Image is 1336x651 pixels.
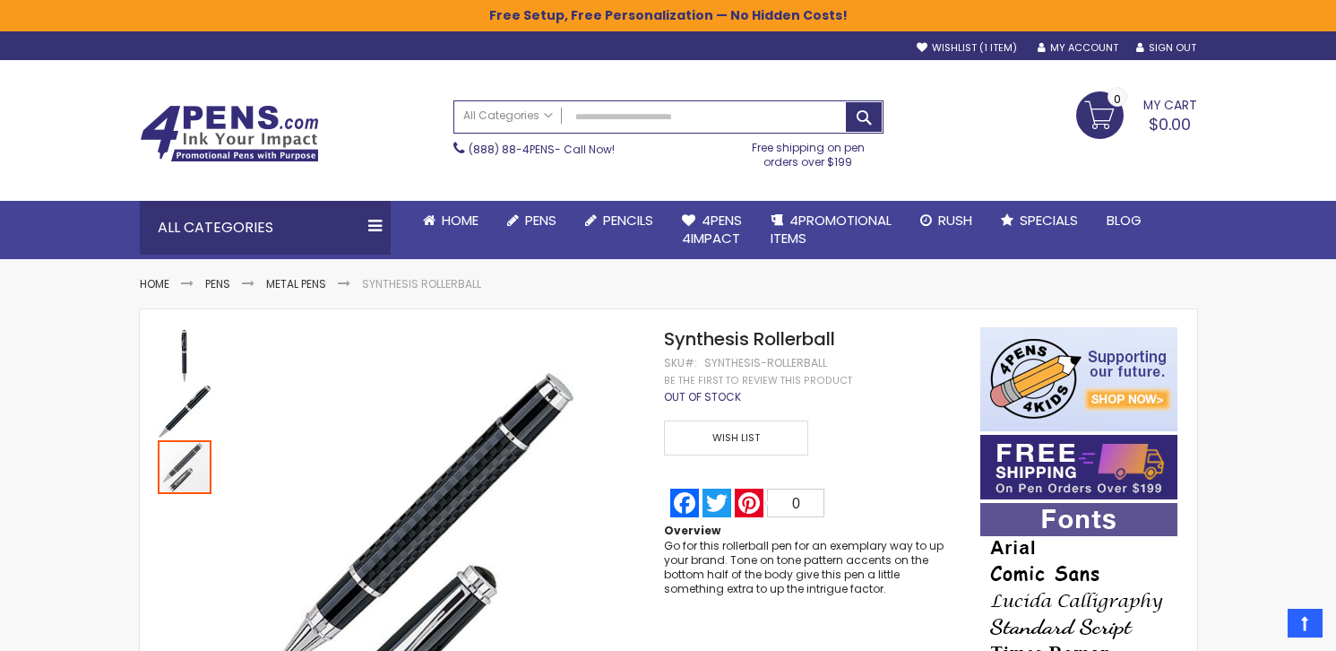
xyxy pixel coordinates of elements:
[454,101,562,131] a: All Categories
[1092,201,1156,240] a: Blog
[1136,41,1196,55] a: Sign Out
[682,211,742,247] span: 4Pens 4impact
[493,201,571,240] a: Pens
[409,201,493,240] a: Home
[704,356,827,370] div: Synthesis-Rollerball
[664,523,720,538] strong: Overview
[664,326,835,352] span: Synthesis Rollerball
[1038,41,1118,55] a: My Account
[362,277,481,291] li: Synthesis Rollerball
[906,201,987,240] a: Rush
[668,489,701,517] a: Facebook
[701,489,733,517] a: Twitter
[987,201,1092,240] a: Specials
[664,421,813,456] a: Wish List
[733,134,883,169] div: Free shipping on pen orders over $199
[664,374,852,387] a: Be the first to review this product
[442,211,478,230] span: Home
[664,355,697,370] strong: SKU
[158,327,213,383] div: Synthesis Rollerball
[979,40,1017,55] span: 1 item
[469,142,555,157] a: (888) 88-4PENS
[140,105,319,162] img: 4Pens Custom Pens and Promotional Products
[140,201,391,255] div: All Categories
[158,438,211,494] div: Synthesis Rollerball
[1288,609,1323,638] a: Top
[980,435,1177,499] img: Free shipping on orders over $199
[668,201,756,259] a: 4Pens4impact
[140,276,169,291] a: Home
[664,390,741,404] div: Availability
[525,211,556,230] span: Pens
[463,108,553,123] span: All Categories
[469,142,615,157] span: - Call Now!
[158,383,213,438] div: Synthesis Rollerball
[938,211,972,230] span: Rush
[917,41,1017,55] a: Wishlist 1 item
[1076,91,1197,136] a: $0.00 0
[756,201,906,259] a: 4PROMOTIONALITEMS
[266,276,326,291] a: Metal Pens
[664,539,961,597] div: Go for this rollerball pen for an exemplary way to up your brand. Tone on tone pattern accents on...
[664,421,807,456] span: Wish List
[158,385,211,438] img: Synthesis Rollerball
[1107,211,1142,230] span: Blog
[1020,211,1078,230] span: Specials
[792,496,800,511] span: 0
[205,276,230,291] a: Pens
[603,211,653,230] span: Pencils
[771,211,892,247] span: 4PROMOTIONAL ITEMS
[1149,113,1191,135] span: $0.00
[733,489,826,517] a: Pinterest0
[980,327,1177,431] img: 4pens 4 kids
[158,329,211,383] img: Synthesis Rollerball
[664,389,741,404] span: Out of stock
[571,201,668,240] a: Pencils
[1114,91,1121,108] span: 0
